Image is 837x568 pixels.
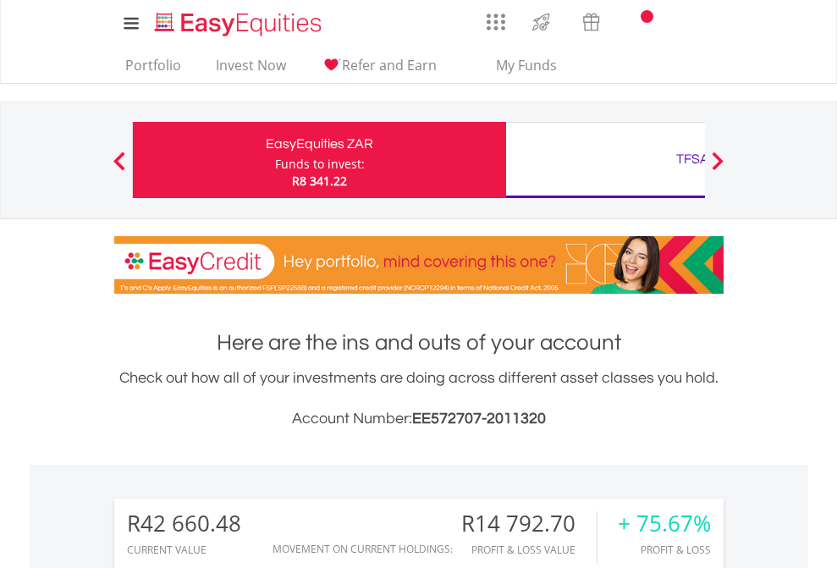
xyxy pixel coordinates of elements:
a: Home page [148,4,328,38]
a: Invest Now [209,57,293,83]
span: R8 341.22 [292,173,347,189]
div: Profit & Loss [618,544,711,555]
a: Notifications [616,4,659,38]
img: grid-menu-icon.svg [487,13,505,31]
div: EasyEquities ZAR [143,132,496,156]
div: CURRENT VALUE [127,544,241,555]
h1: Here are the ins and outs of your account [114,328,724,358]
a: Refer and Earn [314,57,443,83]
div: Check out how all of your investments are doing across different asset classes you hold. [114,367,724,431]
img: EasyEquities_Logo.png [151,10,328,38]
a: FAQ's and Support [659,4,702,38]
a: My Profile [702,4,746,41]
a: Vouchers [566,4,616,36]
div: + 75.67% [618,511,711,536]
div: Profit & Loss Value [461,544,597,555]
img: vouchers-v2.svg [577,8,605,36]
span: My Funds [471,54,582,76]
div: Movement on Current Holdings: [273,543,453,554]
img: EasyCredit Promotion Banner [114,236,724,294]
h3: Account Number: [114,407,724,431]
button: Previous [102,160,136,177]
div: Funds to invest: [275,156,365,173]
span: Refer and Earn [342,56,437,74]
div: R14 792.70 [461,511,597,536]
img: thrive-v2.svg [527,8,555,36]
button: Next [701,160,735,177]
a: Portfolio [118,57,188,83]
div: R42 660.48 [127,511,241,536]
span: EE572707-2011320 [412,411,546,427]
a: AppsGrid [476,4,516,31]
